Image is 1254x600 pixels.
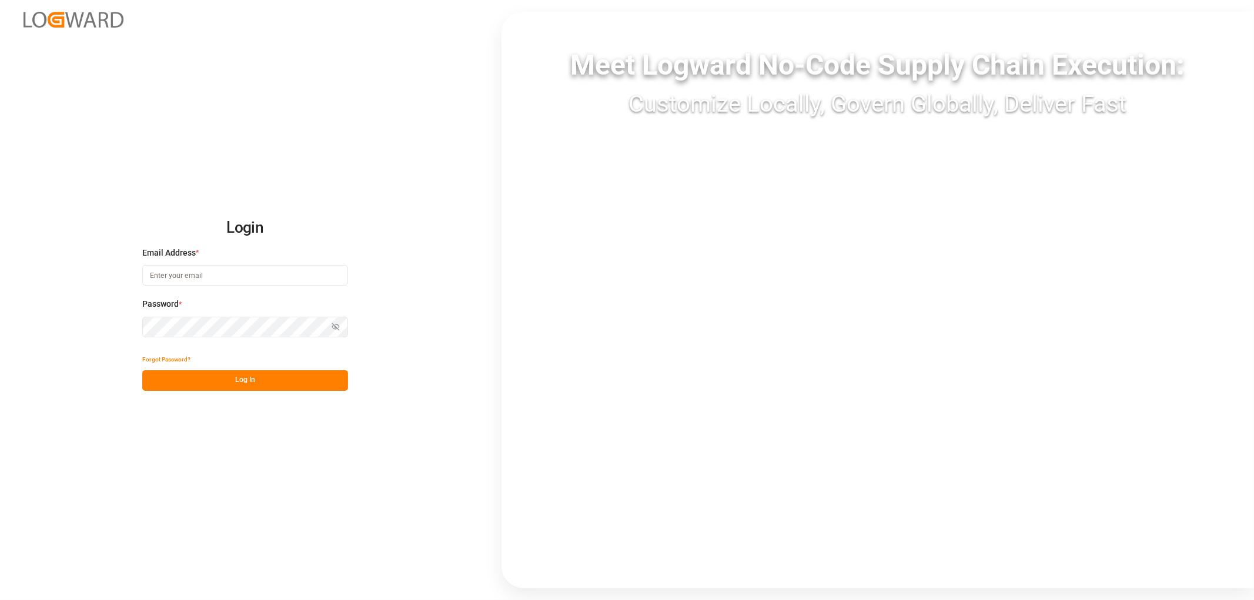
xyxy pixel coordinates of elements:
[142,298,179,310] span: Password
[142,265,348,286] input: Enter your email
[142,370,348,391] button: Log In
[24,12,123,28] img: Logward_new_orange.png
[142,209,348,247] h2: Login
[501,86,1254,122] div: Customize Locally, Govern Globally, Deliver Fast
[501,44,1254,86] div: Meet Logward No-Code Supply Chain Execution:
[142,350,190,370] button: Forgot Password?
[142,247,196,259] span: Email Address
